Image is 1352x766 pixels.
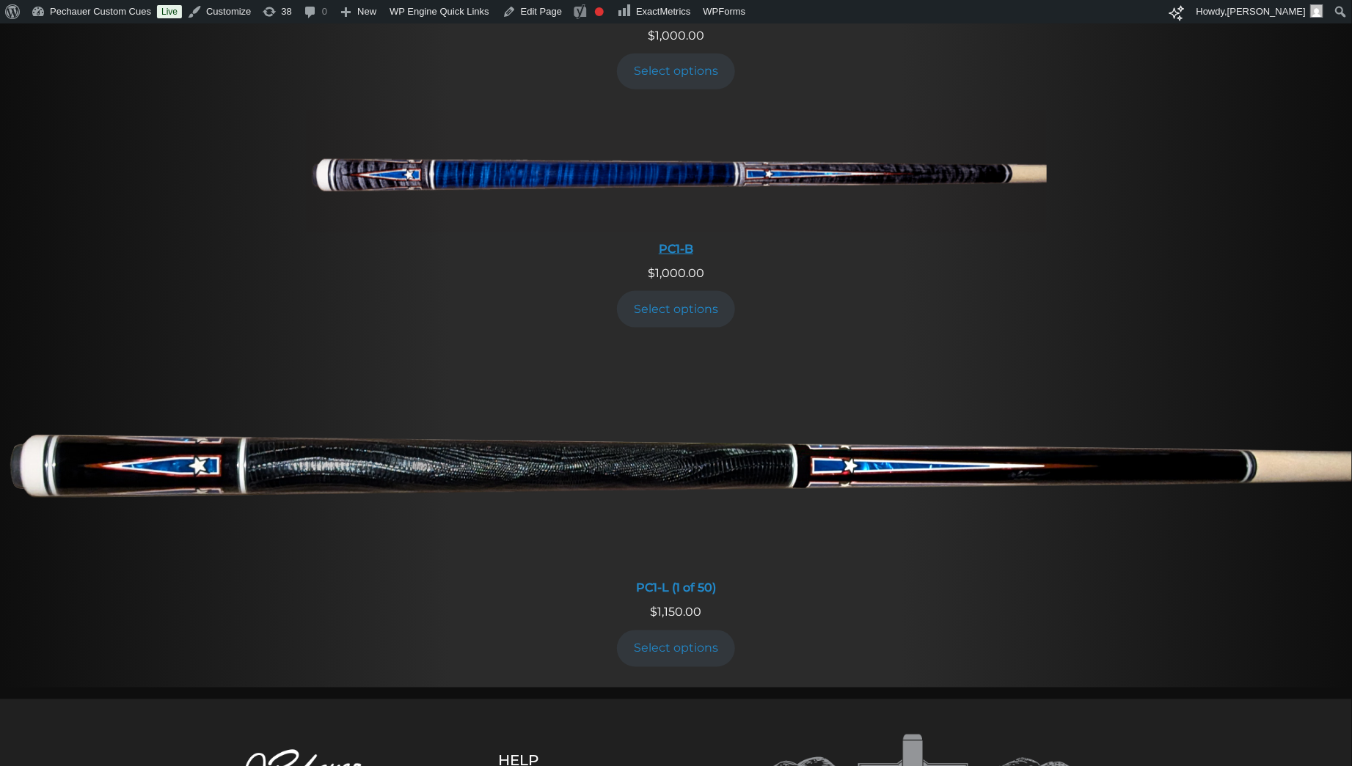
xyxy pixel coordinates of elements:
span: $ [651,605,658,619]
span: $ [648,29,655,43]
span: 1,000.00 [648,29,704,43]
span: 1,150.00 [651,605,702,619]
a: PC1-B PC1-B [306,110,1047,265]
a: Add to cart: “PC1-R” [617,54,736,89]
div: Focus keyphrase not set [595,7,604,16]
span: [PERSON_NAME] [1227,6,1306,17]
span: ExactMetrics [636,6,690,17]
div: PC1-B [306,242,1047,256]
span: $ [648,266,655,280]
span: 1,000.00 [648,266,704,280]
a: Add to cart: “PC1-L (1 of 50)” [617,630,736,666]
a: Add to cart: “PC1-B” [617,291,736,327]
a: Live [157,5,182,18]
img: PC1-B [306,110,1047,233]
